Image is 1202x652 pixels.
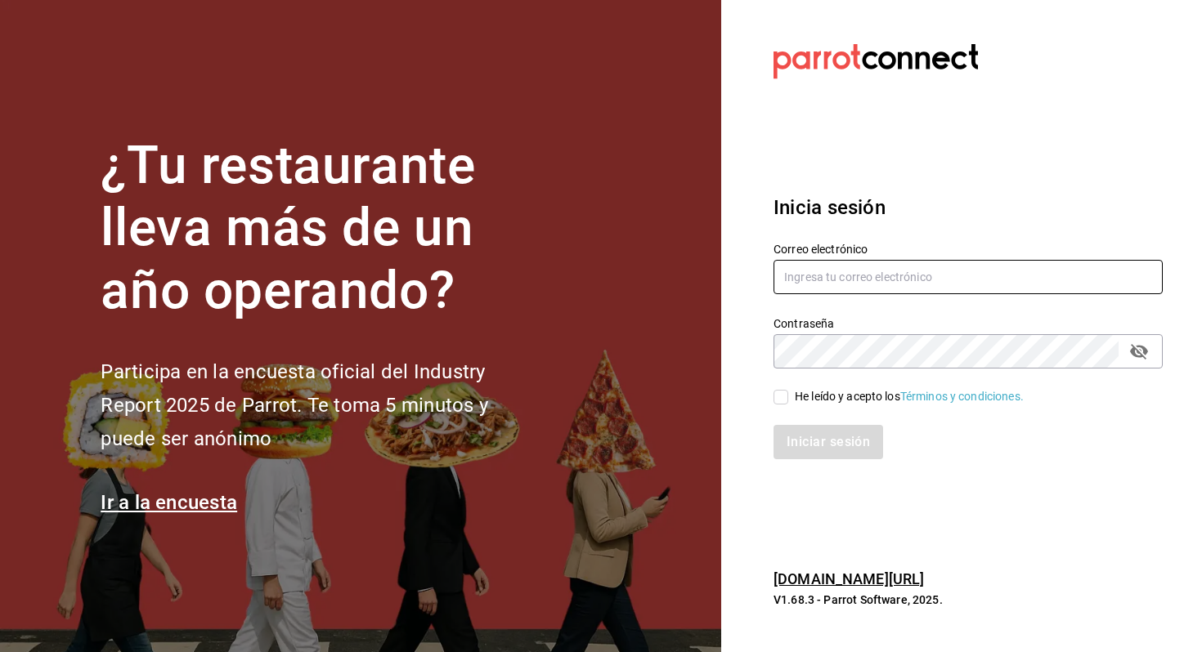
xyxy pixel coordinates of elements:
[900,390,1024,403] a: Términos y condiciones.
[774,243,1163,254] label: Correo electrónico
[101,135,542,323] h1: ¿Tu restaurante lleva más de un año operando?
[774,570,924,587] a: [DOMAIN_NAME][URL]
[774,193,1163,222] h3: Inicia sesión
[101,355,542,455] h2: Participa en la encuesta oficial del Industry Report 2025 de Parrot. Te toma 5 minutos y puede se...
[774,260,1163,294] input: Ingresa tu correo electrónico
[774,317,1163,328] label: Contraseña
[774,592,1163,608] p: V1.68.3 - Parrot Software, 2025.
[1125,337,1153,365] button: passwordField
[101,491,237,514] a: Ir a la encuesta
[795,388,1024,405] div: He leído y acepto los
